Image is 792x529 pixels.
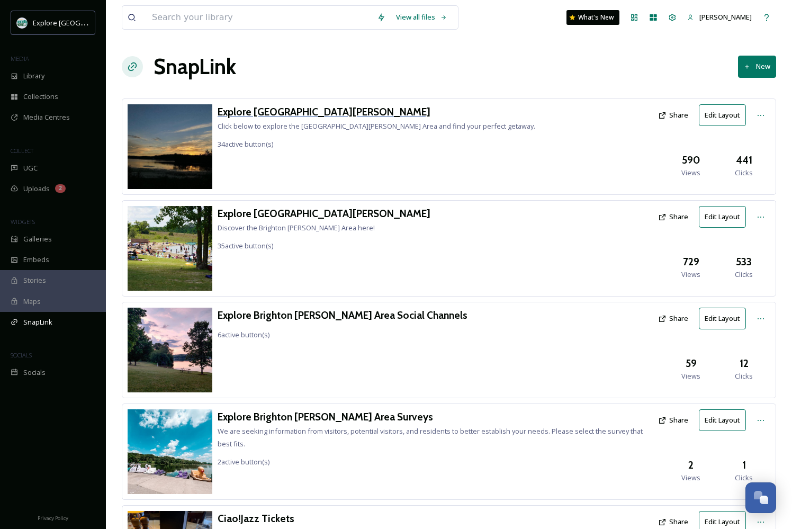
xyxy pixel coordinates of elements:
a: Explore Brighton [PERSON_NAME] Area Surveys [218,409,653,425]
span: Explore [GEOGRAPHIC_DATA][PERSON_NAME] [33,17,178,28]
img: %2540nikzclicks%25201.png [128,308,212,392]
span: Clicks [735,473,753,483]
span: Collections [23,92,58,102]
button: Share [653,207,694,227]
h3: 1 [742,458,746,473]
h3: 590 [682,153,700,168]
a: Explore [GEOGRAPHIC_DATA][PERSON_NAME] [218,104,535,120]
h1: SnapLink [154,51,236,83]
button: Edit Layout [699,308,746,329]
span: 2 active button(s) [218,457,269,467]
span: Views [681,168,700,178]
span: 35 active button(s) [218,241,273,250]
span: Socials [23,367,46,378]
span: Privacy Policy [38,515,68,522]
span: Views [681,270,700,280]
a: View all files [391,7,453,28]
h3: 59 [686,356,697,371]
div: 2 [55,184,66,193]
span: WIDGETS [11,218,35,226]
span: Clicks [735,270,753,280]
h3: 2 [688,458,694,473]
h3: 441 [736,153,752,168]
a: Ciao!Jazz Tickets [218,511,294,526]
span: SnapLink [23,317,52,327]
a: Edit Layout [699,104,751,126]
span: SOCIALS [11,351,32,359]
a: [PERSON_NAME] [682,7,757,28]
span: Embeds [23,255,49,265]
span: Views [681,371,700,381]
span: Views [681,473,700,483]
img: IMG_2987.JPG [128,409,212,494]
span: 6 active button(s) [218,330,269,339]
span: Uploads [23,184,50,194]
a: Edit Layout [699,409,751,431]
a: Privacy Policy [38,511,68,524]
span: [PERSON_NAME] [699,12,752,22]
h3: 729 [683,254,699,270]
span: We are seeking information from visitors, potential visitors, and residents to better establish y... [218,426,643,449]
span: Galleries [23,234,52,244]
img: cb6c9135-67c4-4434-a57e-82c280aac642.jpg [128,206,212,291]
span: Click below to explore the [GEOGRAPHIC_DATA][PERSON_NAME] Area and find your perfect getaway. [218,121,535,131]
span: Clicks [735,371,753,381]
span: Library [23,71,44,81]
button: Open Chat [745,482,776,513]
button: New [738,56,776,77]
button: Edit Layout [699,409,746,431]
span: 34 active button(s) [218,139,273,149]
a: What's New [566,10,619,25]
span: Stories [23,275,46,285]
a: Edit Layout [699,206,751,228]
a: Explore [GEOGRAPHIC_DATA][PERSON_NAME] [218,206,430,221]
span: UGC [23,163,38,173]
span: MEDIA [11,55,29,62]
span: Maps [23,297,41,307]
button: Share [653,410,694,431]
a: Explore Brighton [PERSON_NAME] Area Social Channels [218,308,467,323]
a: Edit Layout [699,308,751,329]
button: Edit Layout [699,104,746,126]
span: COLLECT [11,147,33,155]
img: %2540trevapeach%25203.png [128,104,212,189]
h3: 533 [736,254,752,270]
button: Edit Layout [699,206,746,228]
input: Search your library [147,6,372,29]
h3: 12 [740,356,749,371]
span: Discover the Brighton [PERSON_NAME] Area here! [218,223,375,232]
button: Share [653,105,694,125]
span: Clicks [735,168,753,178]
img: 67e7af72-b6c8-455a-acf8-98e6fe1b68aa.avif [17,17,28,28]
span: Media Centres [23,112,70,122]
button: Share [653,308,694,329]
